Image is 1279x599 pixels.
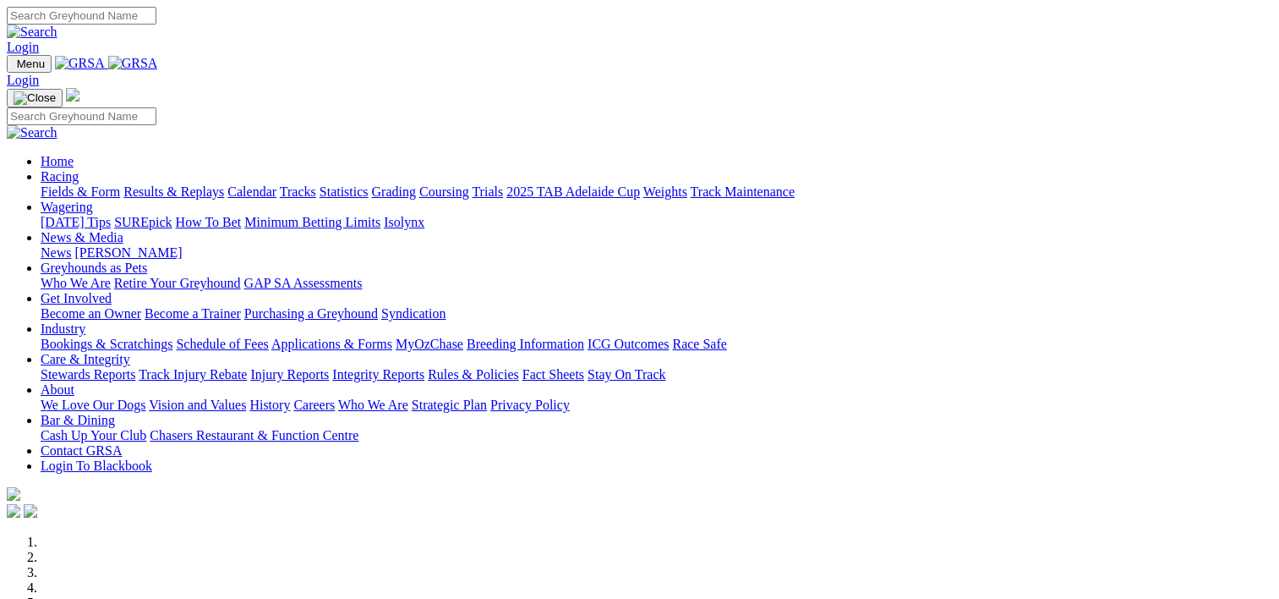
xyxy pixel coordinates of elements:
[41,245,1272,261] div: News & Media
[41,321,85,336] a: Industry
[41,245,71,260] a: News
[176,337,268,351] a: Schedule of Fees
[227,184,276,199] a: Calendar
[41,261,147,275] a: Greyhounds as Pets
[24,504,37,518] img: twitter.svg
[41,337,172,351] a: Bookings & Scratchings
[332,367,424,382] a: Integrity Reports
[41,184,1272,200] div: Racing
[41,169,79,184] a: Racing
[55,56,105,71] img: GRSA
[14,91,56,105] img: Close
[114,276,241,290] a: Retire Your Greyhound
[7,89,63,107] button: Toggle navigation
[7,7,156,25] input: Search
[7,487,20,501] img: logo-grsa-white.png
[41,276,111,290] a: Who We Are
[384,215,424,229] a: Isolynx
[244,306,378,321] a: Purchasing a Greyhound
[7,40,39,54] a: Login
[7,107,156,125] input: Search
[123,184,224,199] a: Results & Replays
[139,367,247,382] a: Track Injury Rebate
[249,398,290,412] a: History
[145,306,241,321] a: Become a Trainer
[66,88,79,102] img: logo-grsa-white.png
[280,184,316,199] a: Tracks
[41,154,74,168] a: Home
[41,443,122,458] a: Contact GRSA
[41,276,1272,291] div: Greyhounds as Pets
[150,428,358,442] a: Chasers Restaurant & Function Centre
[41,413,115,427] a: Bar & Dining
[271,337,392,351] a: Applications & Forms
[381,306,445,321] a: Syndication
[41,459,152,473] a: Login To Blackbook
[244,215,380,229] a: Minimum Betting Limits
[293,398,335,412] a: Careers
[17,58,45,70] span: Menu
[41,382,74,397] a: About
[643,184,687,199] a: Weights
[691,184,795,199] a: Track Maintenance
[41,215,1272,230] div: Wagering
[41,200,93,214] a: Wagering
[176,215,242,229] a: How To Bet
[338,398,408,412] a: Who We Are
[41,367,1272,382] div: Care & Integrity
[41,230,123,245] a: News & Media
[41,184,120,199] a: Fields & Form
[41,306,1272,321] div: Get Involved
[41,337,1272,352] div: Industry
[41,398,1272,413] div: About
[419,184,469,199] a: Coursing
[7,25,57,40] img: Search
[588,367,665,382] a: Stay On Track
[114,215,172,229] a: SUREpick
[244,276,363,290] a: GAP SA Assessments
[588,337,669,351] a: ICG Outcomes
[412,398,487,412] a: Strategic Plan
[7,73,39,87] a: Login
[41,291,112,305] a: Get Involved
[41,428,1272,443] div: Bar & Dining
[41,306,141,321] a: Become an Owner
[41,367,135,382] a: Stewards Reports
[396,337,463,351] a: MyOzChase
[41,352,130,366] a: Care & Integrity
[41,215,111,229] a: [DATE] Tips
[7,125,57,140] img: Search
[472,184,503,199] a: Trials
[7,504,20,518] img: facebook.svg
[108,56,158,71] img: GRSA
[467,337,584,351] a: Breeding Information
[672,337,726,351] a: Race Safe
[490,398,570,412] a: Privacy Policy
[522,367,584,382] a: Fact Sheets
[372,184,416,199] a: Grading
[74,245,182,260] a: [PERSON_NAME]
[506,184,640,199] a: 2025 TAB Adelaide Cup
[41,428,146,442] a: Cash Up Your Club
[41,398,145,412] a: We Love Our Dogs
[250,367,329,382] a: Injury Reports
[428,367,519,382] a: Rules & Policies
[149,398,246,412] a: Vision and Values
[320,184,369,199] a: Statistics
[7,55,52,73] button: Toggle navigation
